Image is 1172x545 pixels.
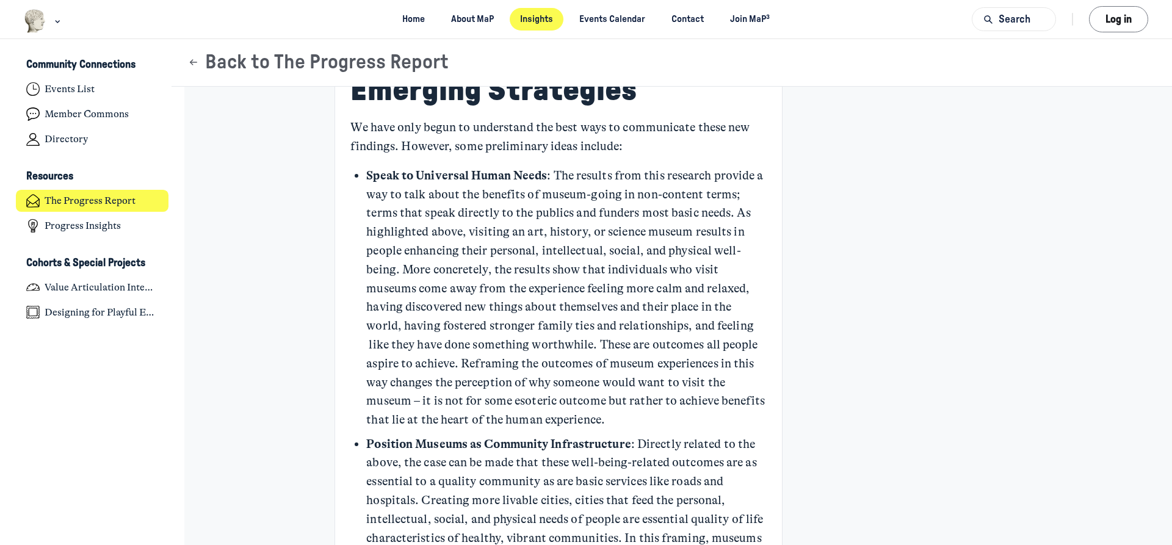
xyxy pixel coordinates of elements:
h4: Directory [45,133,88,145]
p: We have only begun to understand the best ways to communicate these new findings. However, some p... [350,118,766,156]
a: The Progress Report [16,190,169,212]
h4: Value Articulation Intensive (Cultural Leadership Lab) [45,281,158,294]
button: ResourcesCollapse space [16,167,169,187]
h4: The Progress Report [45,195,136,207]
h3: Resources [26,170,73,183]
a: Value Articulation Intensive (Cultural Leadership Lab) [16,276,169,298]
a: Insights [510,8,564,31]
a: Events Calendar [569,8,656,31]
h3: Cohorts & Special Projects [26,257,145,270]
a: Events List [16,78,169,101]
button: Search [972,7,1056,31]
h3: Community Connections [26,59,136,71]
button: Cohorts & Special ProjectsCollapse space [16,253,169,273]
h4: Events List [45,83,95,95]
a: Contact [661,8,715,31]
p: : The results from this research provide a way to talk about the benefits of museum-going in non-... [366,167,766,430]
button: Log in [1089,6,1148,32]
a: Join MaP³ [720,8,781,31]
h4: Member Commons [45,108,129,120]
header: Page Header [172,39,1172,87]
a: Home [391,8,435,31]
a: Designing for Playful Engagement [16,301,169,323]
button: Museums as Progress logo [24,8,63,34]
img: Museums as Progress logo [24,9,46,33]
strong: Speak to Universal Human Needs [366,168,547,182]
strong: Position Museums as Community Infrastructure [366,437,631,451]
h4: Designing for Playful Engagement [45,306,158,319]
a: Directory [16,128,169,151]
h4: Progress Insights [45,220,121,232]
a: Member Commons [16,103,169,126]
a: Progress Insights [16,215,169,237]
button: Back to The Progress Report [187,51,449,74]
button: Community ConnectionsCollapse space [16,55,169,76]
a: About MaP [441,8,505,31]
